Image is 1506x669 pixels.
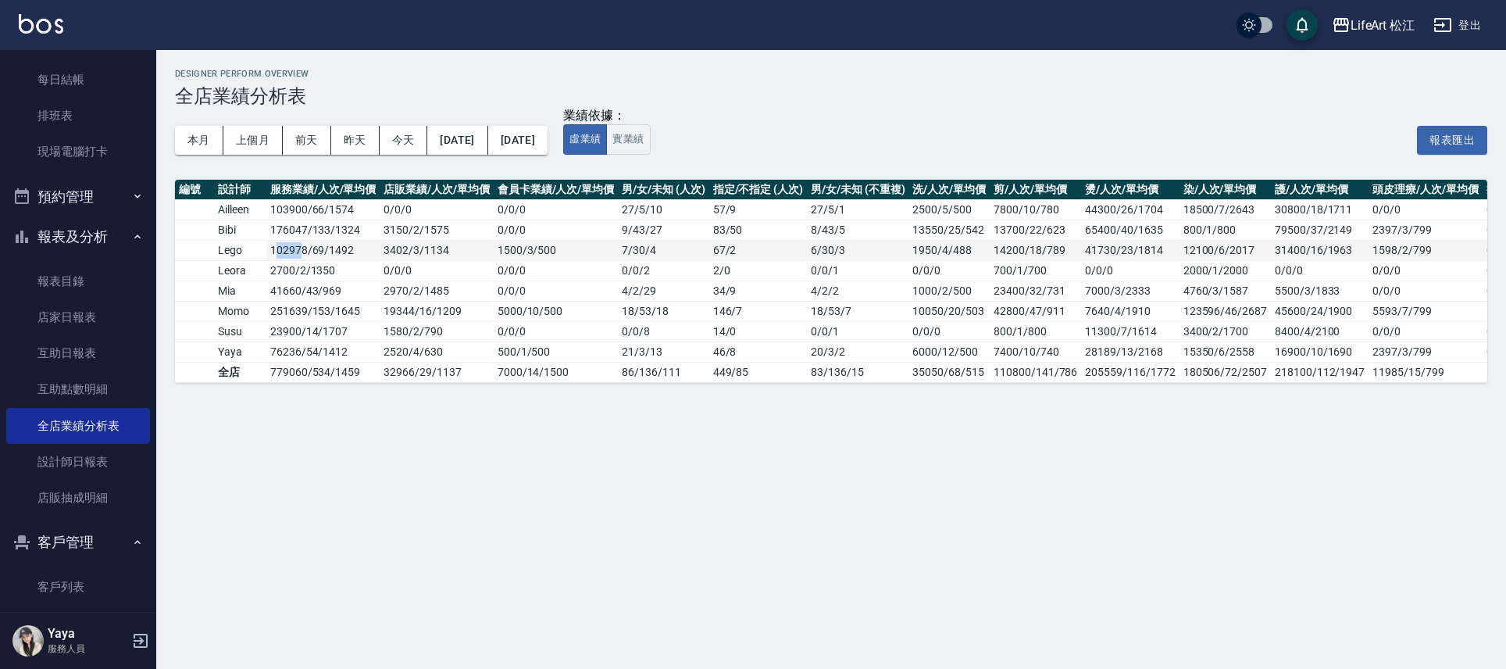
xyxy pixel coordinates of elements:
th: 洗/人次/單均價 [908,180,990,200]
td: 0/0/0 [1369,321,1482,342]
td: 2000/1/2000 [1179,260,1271,281]
a: 卡券管理 [6,605,150,641]
td: 0 / 0 / 0 [494,281,618,301]
td: 0 / 0 / 0 [380,260,493,281]
td: 800/1/800 [1179,220,1271,240]
th: 會員卡業績/人次/單均價 [494,180,618,200]
td: Mia [214,281,266,301]
td: 21 / 3 / 13 [618,342,708,362]
td: 2970 / 2 / 1485 [380,281,493,301]
th: 指定/不指定 (人次) [709,180,807,200]
td: 7000 / 14 / 1500 [494,362,618,382]
td: 41730/23/1814 [1081,240,1179,260]
td: 700/1/700 [990,260,1081,281]
td: 0/0/0 [1369,199,1482,220]
button: [DATE] [427,126,487,155]
td: 500 / 1 / 500 [494,342,618,362]
td: 7000/3/2333 [1081,281,1179,301]
td: 10050/20/503 [908,301,990,321]
td: Ailleen [214,199,266,220]
button: [DATE] [488,126,548,155]
a: 報表匯出 [1417,131,1487,146]
td: 5000 / 10 / 500 [494,301,618,321]
td: 18 / 53 / 7 [807,301,908,321]
td: 0 / 0 / 1 [807,321,908,342]
a: 排班表 [6,98,150,134]
td: 27 / 5 / 1 [807,199,908,220]
td: 27 / 5 / 10 [618,199,708,220]
td: 1950/4/488 [908,240,990,260]
h5: Yaya [48,626,127,642]
td: 0 / 0 / 0 [494,220,618,240]
div: 業績依據： [563,108,650,124]
a: 店家日報表 [6,299,150,335]
td: 102978 / 69 / 1492 [266,240,380,260]
button: 客戶管理 [6,522,150,563]
a: 互助點數明細 [6,371,150,407]
td: 83 / 136 / 15 [807,362,908,382]
td: 1580 / 2 / 790 [380,321,493,342]
td: 1500 / 3 / 500 [494,240,618,260]
td: 44300/26/1704 [1081,199,1179,220]
td: 23900 / 14 / 1707 [266,321,380,342]
td: 67 / 2 [709,240,807,260]
td: 3402 / 3 / 1134 [380,240,493,260]
td: 35050/68/515 [908,362,990,382]
td: 0/0/0 [908,321,990,342]
button: save [1287,9,1318,41]
td: 3400/2/1700 [1179,321,1271,342]
td: 2 / 0 [709,260,807,281]
button: 報表匯出 [1417,126,1487,155]
td: 1598/2/799 [1369,240,1482,260]
button: 昨天 [331,126,380,155]
button: 今天 [380,126,428,155]
td: 449 / 85 [709,362,807,382]
h3: 全店業績分析表 [175,85,1487,107]
button: 上個月 [223,126,283,155]
td: 65400/40/1635 [1081,220,1179,240]
button: 本月 [175,126,223,155]
div: LifeArt 松江 [1351,16,1415,35]
th: 染/人次/單均價 [1179,180,1271,200]
td: 4760/3/1587 [1179,281,1271,301]
td: 0/0/0 [1081,260,1179,281]
td: 11300/7/1614 [1081,321,1179,342]
button: LifeArt 松江 [1326,9,1422,41]
img: Logo [19,14,63,34]
td: 86 / 136 / 111 [618,362,708,382]
a: 全店業績分析表 [6,408,150,444]
td: 42800/47/911 [990,301,1081,321]
td: 16900/10/1690 [1271,342,1369,362]
td: 28189/13/2168 [1081,342,1179,362]
td: 3150 / 2 / 1575 [380,220,493,240]
a: 報表目錄 [6,263,150,299]
td: 13700/22/623 [990,220,1081,240]
td: 110800/141/786 [990,362,1081,382]
td: 0/0/0 [908,260,990,281]
button: 報表及分析 [6,216,150,257]
td: 8 / 43 / 5 [807,220,908,240]
td: 103900 / 66 / 1574 [266,199,380,220]
td: 14200/18/789 [990,240,1081,260]
td: 5593/7/799 [1369,301,1482,321]
td: Lego [214,240,266,260]
th: 剪/人次/單均價 [990,180,1081,200]
td: 1000/2/500 [908,281,990,301]
td: 13550/25/542 [908,220,990,240]
a: 每日結帳 [6,62,150,98]
td: 12100/6/2017 [1179,240,1271,260]
a: 互助日報表 [6,335,150,371]
td: 7400/10/740 [990,342,1081,362]
th: 燙/人次/單均價 [1081,180,1179,200]
td: 251639 / 153 / 1645 [266,301,380,321]
td: 14 / 0 [709,321,807,342]
td: Bibi [214,220,266,240]
button: 登出 [1427,11,1487,40]
td: 46 / 8 [709,342,807,362]
img: Person [12,625,44,656]
td: 0 / 0 / 2 [618,260,708,281]
td: 9 / 43 / 27 [618,220,708,240]
a: 客戶列表 [6,569,150,605]
th: 男/女/未知 (不重複) [807,180,908,200]
td: 5500/3/1833 [1271,281,1369,301]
